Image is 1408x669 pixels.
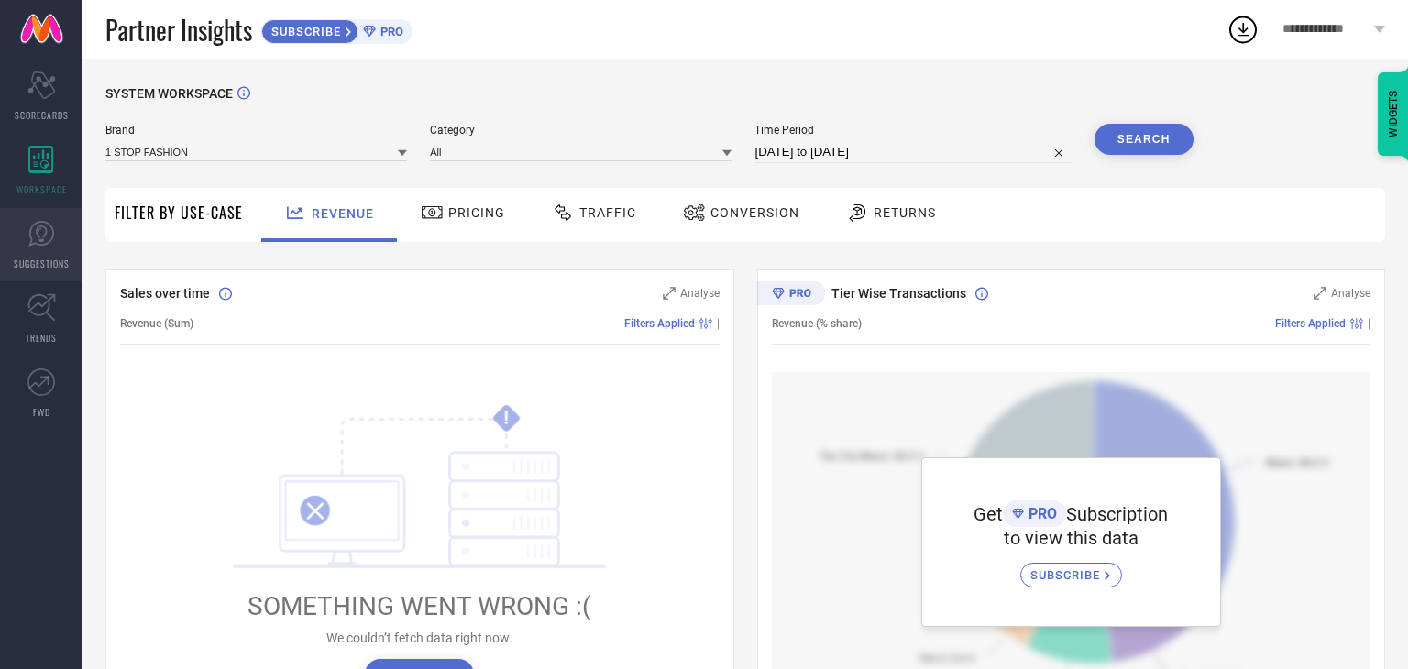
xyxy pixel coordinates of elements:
span: We couldn’t fetch data right now. [326,631,512,645]
span: Partner Insights [105,11,252,49]
div: Open download list [1226,13,1259,46]
span: Revenue (Sum) [120,317,193,330]
div: Premium [757,281,825,309]
span: Filter By Use-Case [115,202,243,224]
span: Subscription [1066,503,1168,525]
span: SUBSCRIBE [262,25,346,38]
tspan: ! [504,408,509,429]
span: PRO [376,25,403,38]
span: FWD [33,405,50,419]
span: Get [973,503,1003,525]
span: SUGGESTIONS [14,257,70,270]
span: Time Period [754,124,1071,137]
span: Traffic [579,205,636,220]
a: SUBSCRIBEPRO [261,15,412,44]
span: Filters Applied [1275,317,1346,330]
span: Category [430,124,731,137]
a: SUBSCRIBE [1020,549,1122,587]
span: Filters Applied [624,317,695,330]
span: Sales over time [120,286,210,301]
span: | [1368,317,1370,330]
button: Search [1094,124,1193,155]
span: Returns [874,205,936,220]
span: to view this data [1004,527,1138,549]
span: | [717,317,720,330]
span: Revenue [312,206,374,221]
span: Pricing [448,205,505,220]
span: Brand [105,124,407,137]
span: Analyse [1331,287,1370,300]
input: Select time period [754,141,1071,163]
span: Conversion [710,205,799,220]
span: SUBSCRIBE [1030,568,1105,582]
span: Revenue (% share) [772,317,862,330]
svg: Zoom [663,287,676,300]
span: WORKSPACE [16,182,67,196]
span: Tier Wise Transactions [831,286,966,301]
span: Analyse [680,287,720,300]
span: SCORECARDS [15,108,69,122]
svg: Zoom [1314,287,1326,300]
span: SYSTEM WORKSPACE [105,86,233,101]
span: TRENDS [26,331,57,345]
span: PRO [1024,505,1057,522]
span: SOMETHING WENT WRONG :( [247,591,591,621]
